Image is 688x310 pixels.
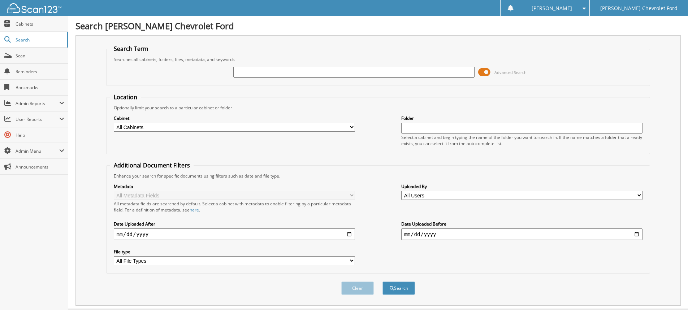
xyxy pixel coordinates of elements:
[401,183,642,189] label: Uploaded By
[110,105,646,111] div: Optionally limit your search to a particular cabinet or folder
[652,275,688,310] iframe: Chat Widget
[16,100,59,106] span: Admin Reports
[401,221,642,227] label: Date Uploaded Before
[190,207,199,213] a: here
[16,21,64,27] span: Cabinets
[114,249,355,255] label: File type
[114,221,355,227] label: Date Uploaded After
[110,161,194,169] legend: Additional Document Filters
[110,45,152,53] legend: Search Term
[16,69,64,75] span: Reminders
[110,56,646,62] div: Searches all cabinets, folders, files, metadata, and keywords
[401,134,642,147] div: Select a cabinet and begin typing the name of the folder you want to search in. If the name match...
[110,93,141,101] legend: Location
[114,115,355,121] label: Cabinet
[494,70,527,75] span: Advanced Search
[382,281,415,295] button: Search
[16,53,64,59] span: Scan
[75,20,681,32] h1: Search [PERSON_NAME] Chevrolet Ford
[532,6,572,10] span: [PERSON_NAME]
[401,115,642,121] label: Folder
[401,228,642,240] input: end
[114,201,355,213] div: All metadata fields are searched by default. Select a cabinet with metadata to enable filtering b...
[16,84,64,91] span: Bookmarks
[16,148,59,154] span: Admin Menu
[16,132,64,138] span: Help
[16,37,63,43] span: Search
[341,281,374,295] button: Clear
[110,173,646,179] div: Enhance your search for specific documents using filters such as date and file type.
[114,183,355,189] label: Metadata
[600,6,678,10] span: [PERSON_NAME] Chevrolet Ford
[16,164,64,170] span: Announcements
[16,116,59,122] span: User Reports
[7,3,61,13] img: scan123-logo-white.svg
[114,228,355,240] input: start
